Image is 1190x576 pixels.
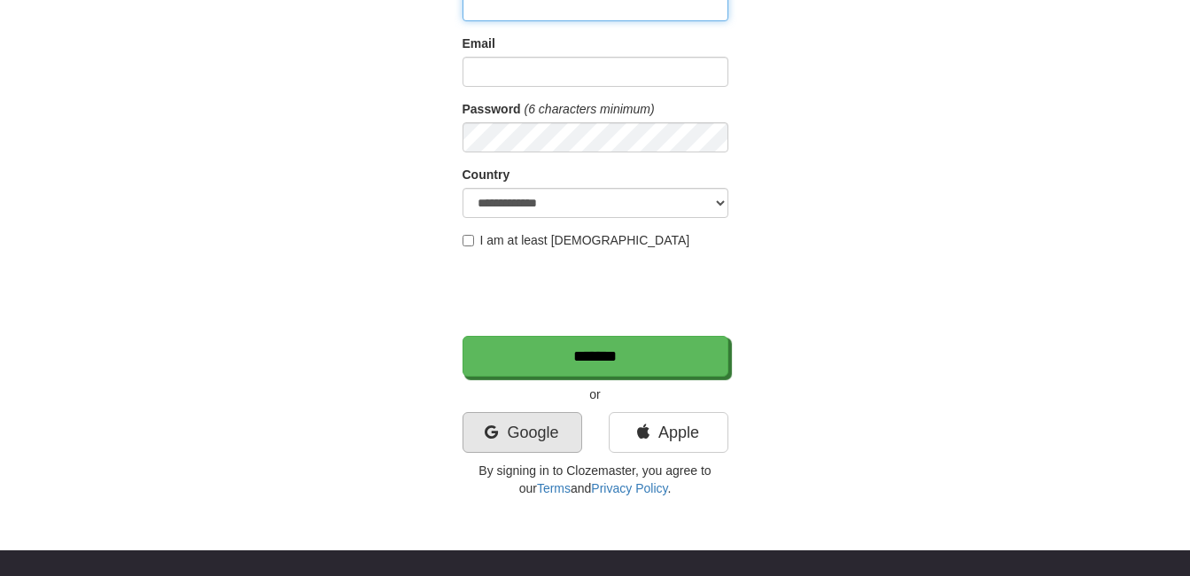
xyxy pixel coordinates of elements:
[463,385,728,403] p: or
[463,462,728,497] p: By signing in to Clozemaster, you agree to our and .
[463,166,510,183] label: Country
[463,100,521,118] label: Password
[463,235,474,246] input: I am at least [DEMOGRAPHIC_DATA]
[463,231,690,249] label: I am at least [DEMOGRAPHIC_DATA]
[609,412,728,453] a: Apple
[463,412,582,453] a: Google
[463,35,495,52] label: Email
[525,102,655,116] em: (6 characters minimum)
[591,481,667,495] a: Privacy Policy
[463,258,732,327] iframe: reCAPTCHA
[537,481,571,495] a: Terms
